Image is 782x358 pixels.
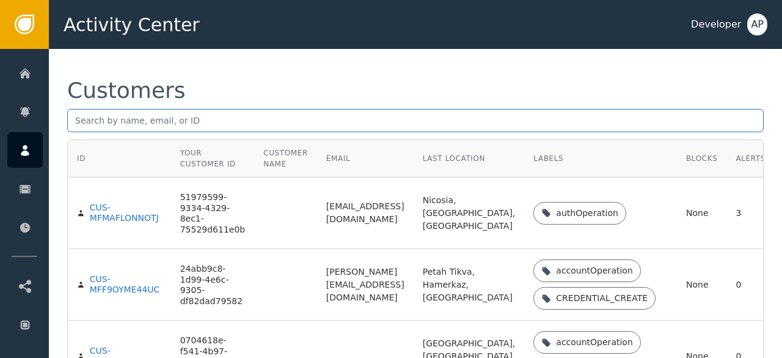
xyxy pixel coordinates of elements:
div: Developer [691,17,741,32]
div: authOperation [556,207,618,220]
div: Alerts [736,153,766,164]
div: Blocks [686,153,717,164]
div: None [686,207,717,220]
div: Last Location [423,153,516,164]
div: CREDENTIAL_CREATE [556,292,648,305]
div: Customers [67,80,186,102]
td: Nicosia, [GEOGRAPHIC_DATA], [GEOGRAPHIC_DATA] [414,177,525,249]
div: accountOperation [556,264,632,277]
div: CUS-MFF9OYME44UC [90,274,162,296]
td: Petah Tikva, Hamerkaz, [GEOGRAPHIC_DATA] [414,249,525,321]
td: 0 [726,249,775,321]
div: ID [77,153,86,164]
td: [EMAIL_ADDRESS][DOMAIN_NAME] [317,177,414,249]
div: 51979599-9334-4329-8ec1-75529d611e0b [180,192,246,235]
div: accountOperation [556,336,632,349]
span: Activity Center [64,11,200,39]
div: 24abb9c8-1d99-4e6c-9305-df82dad79582 [180,264,246,307]
div: Labels [533,153,668,164]
input: Search by name, email, or ID [67,109,764,132]
td: [PERSON_NAME][EMAIL_ADDRESS][DOMAIN_NAME] [317,249,414,321]
div: Email [326,153,404,164]
div: Your Customer ID [180,147,246,170]
td: 3 [726,177,775,249]
div: None [686,278,717,291]
button: AP [747,13,767,35]
div: CUS-MFMAFLONNOTJ [90,203,162,224]
div: Customer Name [263,147,308,170]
